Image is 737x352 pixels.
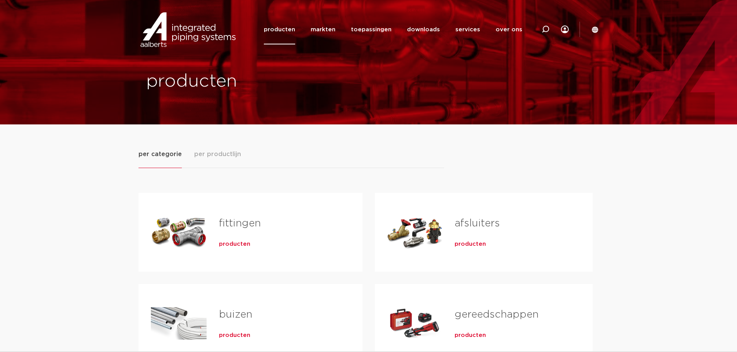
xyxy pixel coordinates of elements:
h1: producten [146,69,365,94]
a: markten [311,15,335,44]
a: afsluiters [455,218,500,228]
a: producten [455,240,486,248]
a: gereedschappen [455,309,539,320]
a: over ons [496,15,522,44]
a: producten [455,332,486,339]
a: fittingen [219,218,261,228]
span: per productlijn [194,150,241,159]
nav: Menu [264,15,522,44]
a: services [455,15,480,44]
a: buizen [219,309,252,320]
span: per categorie [139,150,182,159]
a: producten [264,15,295,44]
a: downloads [407,15,440,44]
a: producten [219,332,250,339]
a: producten [219,240,250,248]
a: toepassingen [351,15,392,44]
